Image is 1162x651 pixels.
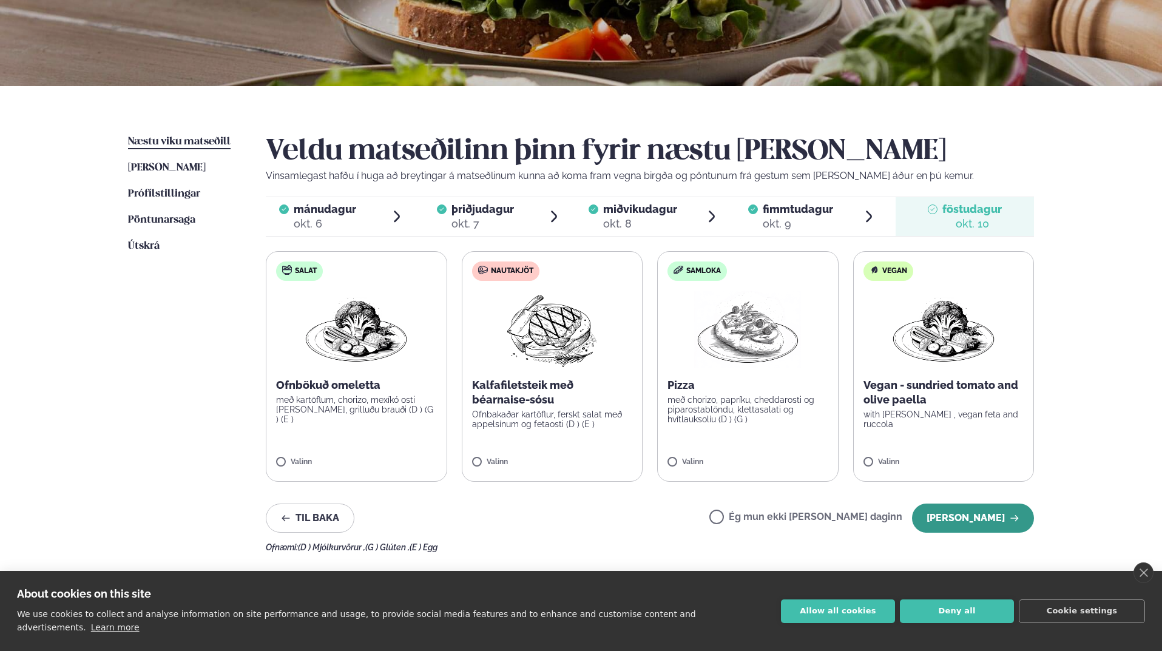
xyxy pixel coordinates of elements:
[763,217,833,231] div: okt. 9
[863,410,1024,429] p: with [PERSON_NAME] , vegan feta and ruccola
[674,266,683,274] img: sandwich-new-16px.svg
[472,410,633,429] p: Ofnbakaðar kartöflur, ferskt salat með appelsínum og fetaosti (D ) (E )
[912,504,1034,533] button: [PERSON_NAME]
[128,239,160,254] a: Útskrá
[603,217,677,231] div: okt. 8
[882,266,907,276] span: Vegan
[890,291,997,368] img: Vegan.png
[276,395,437,424] p: með kartöflum, chorizo, mexíkó osti [PERSON_NAME], grilluðu brauði (D ) (G ) (E )
[478,265,488,275] img: beef.svg
[863,378,1024,407] p: Vegan - sundried tomato and olive paella
[128,213,195,228] a: Pöntunarsaga
[128,137,231,147] span: Næstu viku matseðill
[667,378,828,393] p: Pizza
[295,266,317,276] span: Salat
[128,135,231,149] a: Næstu viku matseðill
[763,203,833,215] span: fimmtudagur
[17,609,696,632] p: We use cookies to collect and analyse information on site performance and usage, to provide socia...
[942,217,1002,231] div: okt. 10
[276,378,437,393] p: Ofnbökuð omeletta
[294,217,356,231] div: okt. 6
[128,163,206,173] span: [PERSON_NAME]
[900,599,1014,623] button: Deny all
[128,189,200,199] span: Prófílstillingar
[294,203,356,215] span: mánudagur
[498,291,606,368] img: Beef-Meat.png
[1133,562,1154,583] a: close
[451,217,514,231] div: okt. 7
[17,587,151,600] strong: About cookies on this site
[942,203,1002,215] span: föstudagur
[365,542,410,552] span: (G ) Glúten ,
[266,542,1034,552] div: Ofnæmi:
[686,266,721,276] span: Samloka
[667,395,828,424] p: með chorizo, papríku, cheddarosti og piparostablöndu, klettasalati og hvítlauksolíu (D ) (G )
[303,291,410,368] img: Vegan.png
[128,241,160,251] span: Útskrá
[128,215,195,225] span: Pöntunarsaga
[91,622,140,632] a: Learn more
[472,378,633,407] p: Kalfafiletsteik með béarnaise-sósu
[266,504,354,533] button: Til baka
[266,169,1034,183] p: Vinsamlegast hafðu í huga að breytingar á matseðlinum kunna að koma fram vegna birgða og pöntunum...
[128,187,200,201] a: Prófílstillingar
[298,542,365,552] span: (D ) Mjólkurvörur ,
[266,135,1034,169] h2: Veldu matseðilinn þinn fyrir næstu [PERSON_NAME]
[410,542,437,552] span: (E ) Egg
[282,265,292,275] img: salad.svg
[603,203,677,215] span: miðvikudagur
[491,266,533,276] span: Nautakjöt
[128,161,206,175] a: [PERSON_NAME]
[451,203,514,215] span: þriðjudagur
[1019,599,1145,623] button: Cookie settings
[781,599,895,623] button: Allow all cookies
[694,291,801,368] img: Pizza-Bread.png
[870,265,879,275] img: Vegan.svg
